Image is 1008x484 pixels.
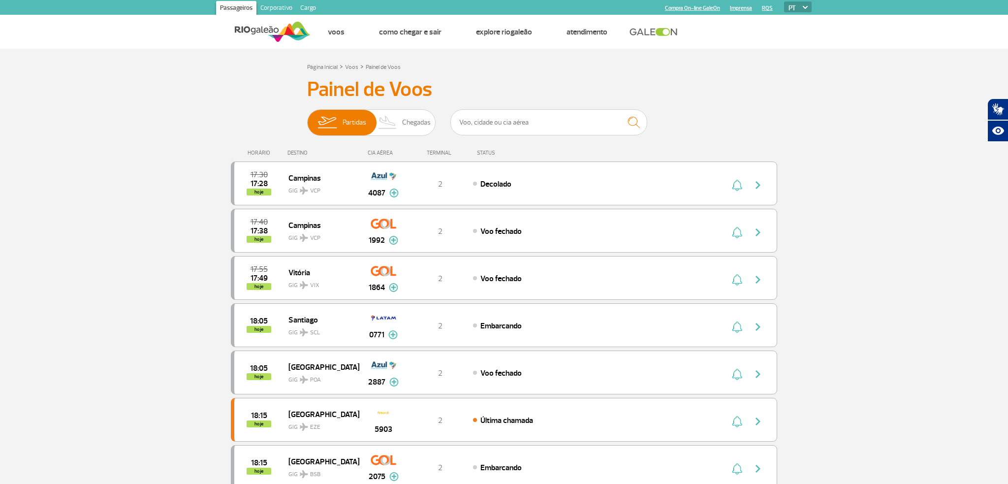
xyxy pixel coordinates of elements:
span: [GEOGRAPHIC_DATA] [288,455,351,468]
a: RQS [762,5,773,11]
a: Como chegar e sair [379,27,441,37]
span: GIG [288,228,351,243]
a: Painel de Voos [366,64,401,71]
img: destiny_airplane.svg [300,470,308,478]
span: Campinas [288,219,351,231]
a: Explore RIOgaleão [476,27,532,37]
span: 0771 [369,329,384,341]
span: Vitória [288,266,351,279]
span: 2025-08-27 17:49:34 [251,275,268,282]
img: seta-direita-painel-voo.svg [752,463,764,475]
img: destiny_airplane.svg [300,423,308,431]
a: Compra On-line GaleOn [665,5,720,11]
span: Campinas [288,171,351,184]
span: hoje [247,373,271,380]
a: > [340,61,343,72]
span: 2 [438,416,442,425]
span: GIG [288,370,351,385]
img: seta-direita-painel-voo.svg [752,274,764,286]
img: sino-painel-voo.svg [732,179,742,191]
a: Atendimento [567,27,607,37]
div: STATUS [472,150,552,156]
span: VCP [310,187,320,195]
span: [GEOGRAPHIC_DATA] [288,360,351,373]
span: 2887 [368,376,385,388]
span: hoje [247,189,271,195]
span: 2 [438,463,442,473]
a: Cargo [296,1,320,17]
img: slider-embarque [312,110,343,135]
img: sino-painel-voo.svg [732,226,742,238]
img: destiny_airplane.svg [300,281,308,289]
span: VCP [310,234,320,243]
span: VIX [310,281,319,290]
div: Plugin de acessibilidade da Hand Talk. [987,98,1008,142]
div: HORÁRIO [234,150,287,156]
span: GIG [288,418,351,432]
img: seta-direita-painel-voo.svg [752,226,764,238]
span: hoje [247,236,271,243]
span: 2025-08-27 17:40:00 [251,219,268,226]
span: 2025-08-27 18:15:00 [251,459,267,466]
img: destiny_airplane.svg [300,328,308,336]
span: EZE [310,423,320,432]
button: Abrir tradutor de língua de sinais. [987,98,1008,120]
img: seta-direita-painel-voo.svg [752,179,764,191]
span: Voo fechado [480,274,522,284]
span: 4087 [368,187,385,199]
img: destiny_airplane.svg [300,376,308,384]
img: mais-info-painel-voo.svg [388,330,398,339]
span: SCL [310,328,320,337]
span: POA [310,376,321,385]
span: BSB [310,470,320,479]
span: hoje [247,468,271,475]
span: 5903 [375,423,392,435]
img: destiny_airplane.svg [300,234,308,242]
img: seta-direita-painel-voo.svg [752,368,764,380]
span: 2025-08-27 17:30:00 [251,171,268,178]
span: Embarcando [480,321,522,331]
div: CIA AÉREA [359,150,408,156]
span: hoje [247,283,271,290]
span: 2 [438,179,442,189]
img: mais-info-painel-voo.svg [389,189,399,197]
span: Embarcando [480,463,522,473]
img: seta-direita-painel-voo.svg [752,321,764,333]
a: Corporativo [256,1,296,17]
img: seta-direita-painel-voo.svg [752,416,764,427]
span: 2025-08-27 17:55:00 [251,266,268,273]
span: 2 [438,274,442,284]
span: 2 [438,226,442,236]
img: mais-info-painel-voo.svg [389,283,398,292]
span: 2025-08-27 18:15:00 [251,412,267,419]
span: 2025-08-27 18:05:00 [250,318,268,324]
img: destiny_airplane.svg [300,187,308,194]
span: GIG [288,323,351,337]
span: GIG [288,276,351,290]
span: 2 [438,368,442,378]
img: slider-desembarque [373,110,402,135]
div: TERMINAL [408,150,472,156]
a: > [360,61,364,72]
span: GIG [288,465,351,479]
h3: Painel de Voos [307,77,701,102]
a: Voos [328,27,345,37]
img: mais-info-painel-voo.svg [389,378,399,387]
span: Santiago [288,313,351,326]
button: Abrir recursos assistivos. [987,120,1008,142]
span: hoje [247,420,271,427]
span: 2 [438,321,442,331]
span: 1864 [369,282,385,293]
span: Chegadas [402,110,431,135]
img: sino-painel-voo.svg [732,463,742,475]
span: [GEOGRAPHIC_DATA] [288,408,351,420]
span: Voo fechado [480,368,522,378]
span: hoje [247,326,271,333]
a: Página Inicial [307,64,338,71]
input: Voo, cidade ou cia aérea [450,109,647,135]
span: 2075 [369,471,385,483]
a: Voos [345,64,358,71]
span: Decolado [480,179,511,189]
img: mais-info-painel-voo.svg [389,472,399,481]
img: sino-painel-voo.svg [732,416,742,427]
